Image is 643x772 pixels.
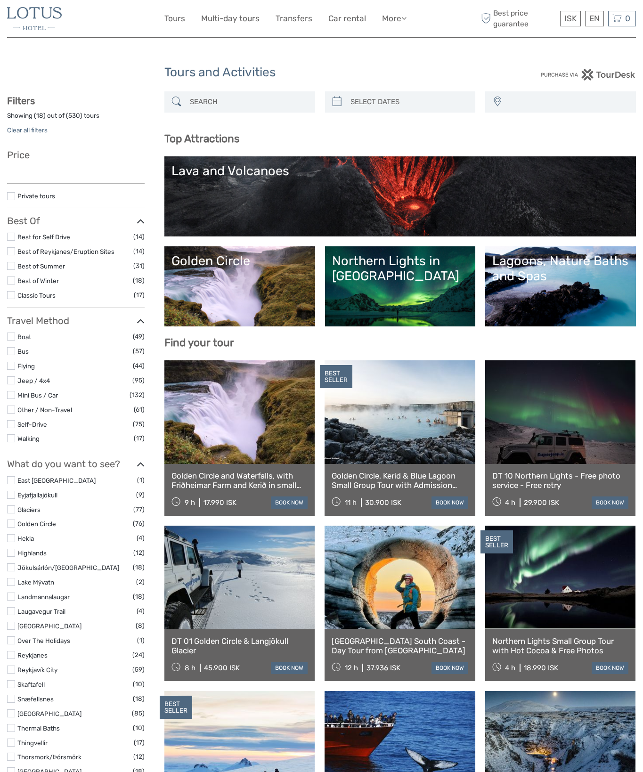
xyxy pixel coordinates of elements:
span: 11 h [345,498,357,507]
a: DT 01 Golden Circle & Langjökull Glacier [171,636,308,656]
h3: What do you want to see? [7,458,145,470]
a: Eyjafjallajökull [17,491,57,499]
span: 4 h [505,498,515,507]
a: Best of Summer [17,262,65,270]
a: Flying [17,362,35,370]
span: (75) [133,419,145,430]
a: Golden Circle [17,520,56,528]
span: (59) [132,664,145,675]
a: Thingvellir [17,739,48,747]
span: (17) [134,290,145,301]
span: ISK [564,14,577,23]
a: book now [431,496,468,509]
span: (14) [133,246,145,257]
a: Golden Circle, Kerid & Blue Lagoon Small Group Tour with Admission Ticket [332,471,468,490]
span: (10) [133,679,145,690]
span: (8) [136,620,145,631]
span: (17) [134,433,145,444]
div: 18.990 ISK [524,664,558,672]
span: (76) [133,518,145,529]
div: 30.900 ISK [365,498,401,507]
span: 4 h [505,664,515,672]
span: (9) [136,489,145,500]
span: (12) [133,751,145,762]
a: Northern Lights in [GEOGRAPHIC_DATA] [332,253,469,319]
a: book now [271,662,308,674]
label: 18 [36,111,43,120]
a: Lake Mývatn [17,578,54,586]
img: PurchaseViaTourDesk.png [540,69,636,81]
a: Self-Drive [17,421,47,428]
a: Lava and Volcanoes [171,163,629,229]
span: (31) [133,260,145,271]
div: BEST SELLER [320,365,352,389]
div: EN [585,11,604,26]
a: Golden Circle [171,253,308,319]
span: (24) [132,650,145,660]
a: East [GEOGRAPHIC_DATA] [17,477,96,484]
div: 45.900 ISK [204,664,240,672]
b: Top Attractions [164,132,239,145]
span: (4) [137,533,145,544]
a: Best of Reykjanes/Eruption Sites [17,248,114,255]
input: SELECT DATES [347,94,471,110]
h1: Tours and Activities [164,65,479,80]
h3: Price [7,149,145,161]
a: Thermal Baths [17,724,60,732]
a: Car rental [328,12,366,25]
a: Reykjanes [17,651,48,659]
span: (18) [133,591,145,602]
span: (1) [137,635,145,646]
a: book now [271,496,308,509]
span: (10) [133,723,145,733]
a: Golden Circle and Waterfalls, with Friðheimar Farm and Kerið in small group [171,471,308,490]
a: Thorsmork/Þórsmörk [17,753,81,761]
span: (12) [133,547,145,558]
a: Jeep / 4x4 [17,377,50,384]
a: DT 10 Northern Lights - Free photo service - Free retry [492,471,628,490]
span: (44) [133,360,145,371]
span: (57) [133,346,145,357]
div: Northern Lights in [GEOGRAPHIC_DATA] [332,253,469,284]
a: Landmannalaugar [17,593,70,601]
label: 530 [68,111,80,120]
span: 9 h [185,498,195,507]
span: (17) [134,737,145,748]
img: 40-5dc62ba0-bbfb-450f-bd65-f0e2175b1aef_logo_small.jpg [7,7,62,30]
span: 12 h [345,664,358,672]
span: (18) [133,693,145,704]
a: Over The Holidays [17,637,70,644]
a: Clear all filters [7,126,48,134]
div: Lava and Volcanoes [171,163,629,179]
div: 29.900 ISK [524,498,559,507]
span: 8 h [185,664,195,672]
span: (95) [132,375,145,386]
a: Transfers [276,12,312,25]
a: Walking [17,435,40,442]
span: 0 [624,14,632,23]
a: Glaciers [17,506,41,513]
strong: Filters [7,95,35,106]
a: [GEOGRAPHIC_DATA] [17,622,81,630]
a: Skaftafell [17,681,45,688]
a: Boat [17,333,31,341]
div: 17.990 ISK [203,498,236,507]
a: Highlands [17,549,47,557]
a: Multi-day tours [201,12,260,25]
a: Best for Self Drive [17,233,70,241]
a: More [382,12,407,25]
span: (132) [130,390,145,400]
span: (18) [133,275,145,286]
h3: Best Of [7,215,145,227]
div: 37.936 ISK [366,664,400,672]
a: Tours [164,12,185,25]
span: (49) [133,331,145,342]
a: Jökulsárlón/[GEOGRAPHIC_DATA] [17,564,119,571]
a: Laugavegur Trail [17,608,65,615]
a: Northern Lights Small Group Tour with Hot Cocoa & Free Photos [492,636,628,656]
h3: Travel Method [7,315,145,326]
a: [GEOGRAPHIC_DATA] South Coast - Day Tour from [GEOGRAPHIC_DATA] [332,636,468,656]
a: Private tours [17,192,55,200]
a: book now [592,662,628,674]
div: Golden Circle [171,253,308,268]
